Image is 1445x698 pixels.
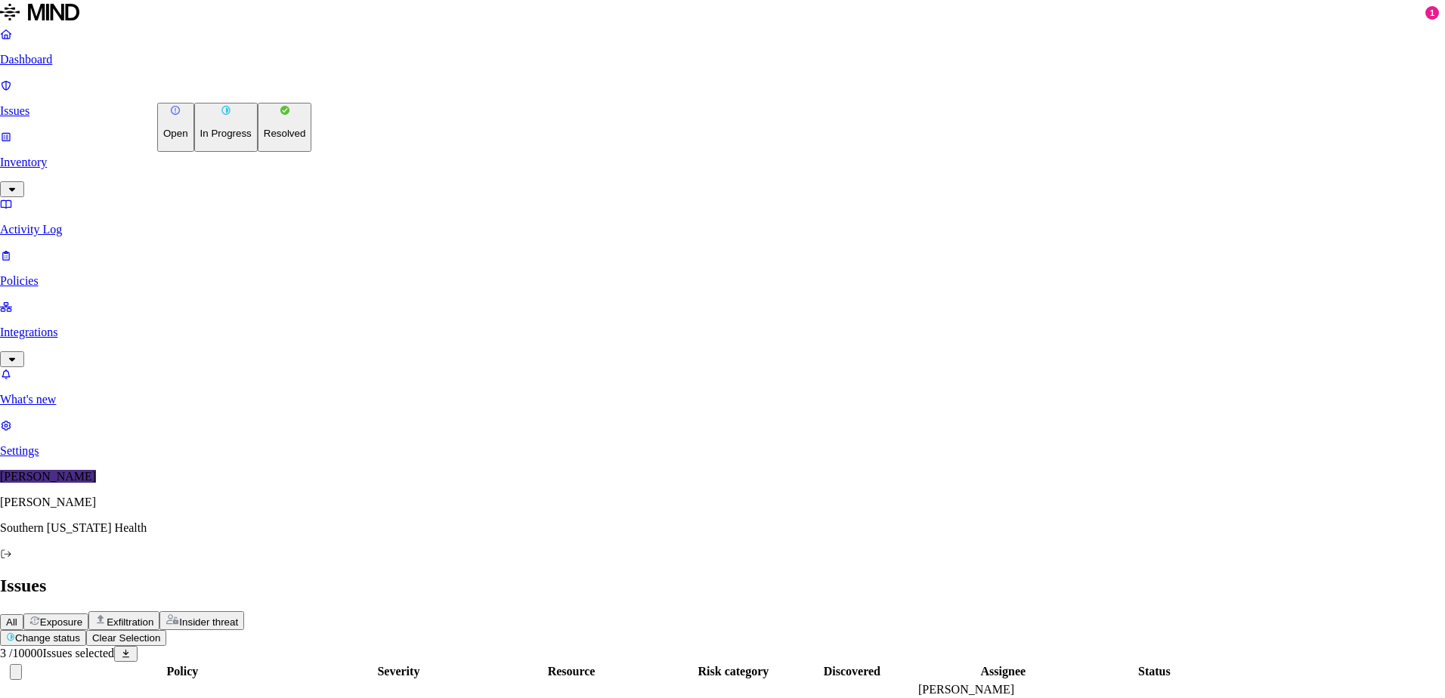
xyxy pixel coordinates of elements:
img: status-in-progress.svg [221,105,231,116]
img: status-open.svg [170,105,181,116]
div: Change status [157,103,311,152]
img: status-resolved.svg [280,105,290,116]
p: Open [163,128,188,139]
p: In Progress [200,128,252,139]
p: Resolved [264,128,306,139]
